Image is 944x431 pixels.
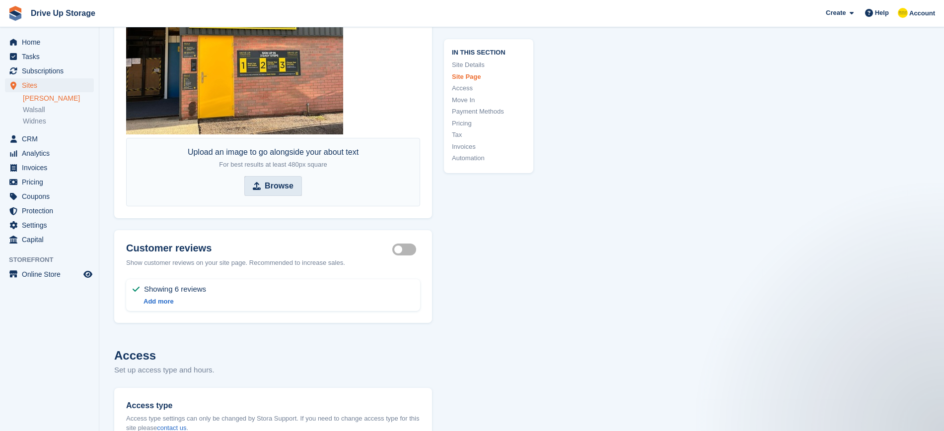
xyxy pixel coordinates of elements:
[452,153,525,163] a: Automation
[5,146,94,160] a: menu
[22,218,81,232] span: Settings
[5,35,94,49] a: menu
[144,283,206,295] span: Showing 6 reviews
[22,267,81,281] span: Online Store
[5,233,94,246] a: menu
[452,141,525,151] a: Invoices
[126,400,420,412] label: Access type
[22,189,81,203] span: Coupons
[22,132,81,146] span: CRM
[5,204,94,218] a: menu
[22,35,81,49] span: Home
[22,233,81,246] span: Capital
[909,8,935,18] span: Account
[244,176,302,196] input: Browse
[452,83,525,93] a: Access
[5,78,94,92] a: menu
[898,8,908,18] img: Crispin Vitoria
[22,50,81,63] span: Tasks
[22,175,81,189] span: Pricing
[452,60,525,70] a: Site Details
[22,161,81,175] span: Invoices
[392,249,420,250] label: Storefront show reviews
[126,258,420,268] div: Show customer reviews on your site page. Recommended to increase sales.
[452,71,525,81] a: Site Page
[23,94,94,103] a: [PERSON_NAME]
[188,146,359,170] div: Upload an image to go alongside your about text
[452,118,525,128] a: Pricing
[22,146,81,160] span: Analytics
[452,130,525,140] a: Tax
[5,267,94,281] a: menu
[144,298,174,305] a: Add more
[452,107,525,117] a: Payment Methods
[27,5,99,21] a: Drive Up Storage
[22,204,81,218] span: Protection
[114,365,432,376] p: Set up access type and hours.
[82,268,94,280] a: Preview store
[265,180,293,192] strong: Browse
[826,8,846,18] span: Create
[8,6,23,21] img: stora-icon-8386f47178a22dfd0bd8f6a31ec36ba5ce8667c1dd55bd0f319d3a0aa187defe.svg
[126,242,392,254] h2: Customer reviews
[5,132,94,146] a: menu
[114,347,432,365] h2: Access
[5,64,94,78] a: menu
[23,117,94,126] a: Widnes
[22,64,81,78] span: Subscriptions
[5,175,94,189] a: menu
[5,189,94,203] a: menu
[219,161,327,168] span: For best results at least 480px square
[22,78,81,92] span: Sites
[5,50,94,63] a: menu
[5,218,94,232] a: menu
[5,161,94,175] a: menu
[23,105,94,115] a: Walsall
[9,255,99,265] span: Storefront
[452,47,525,56] span: In this section
[452,95,525,105] a: Move In
[875,8,889,18] span: Help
